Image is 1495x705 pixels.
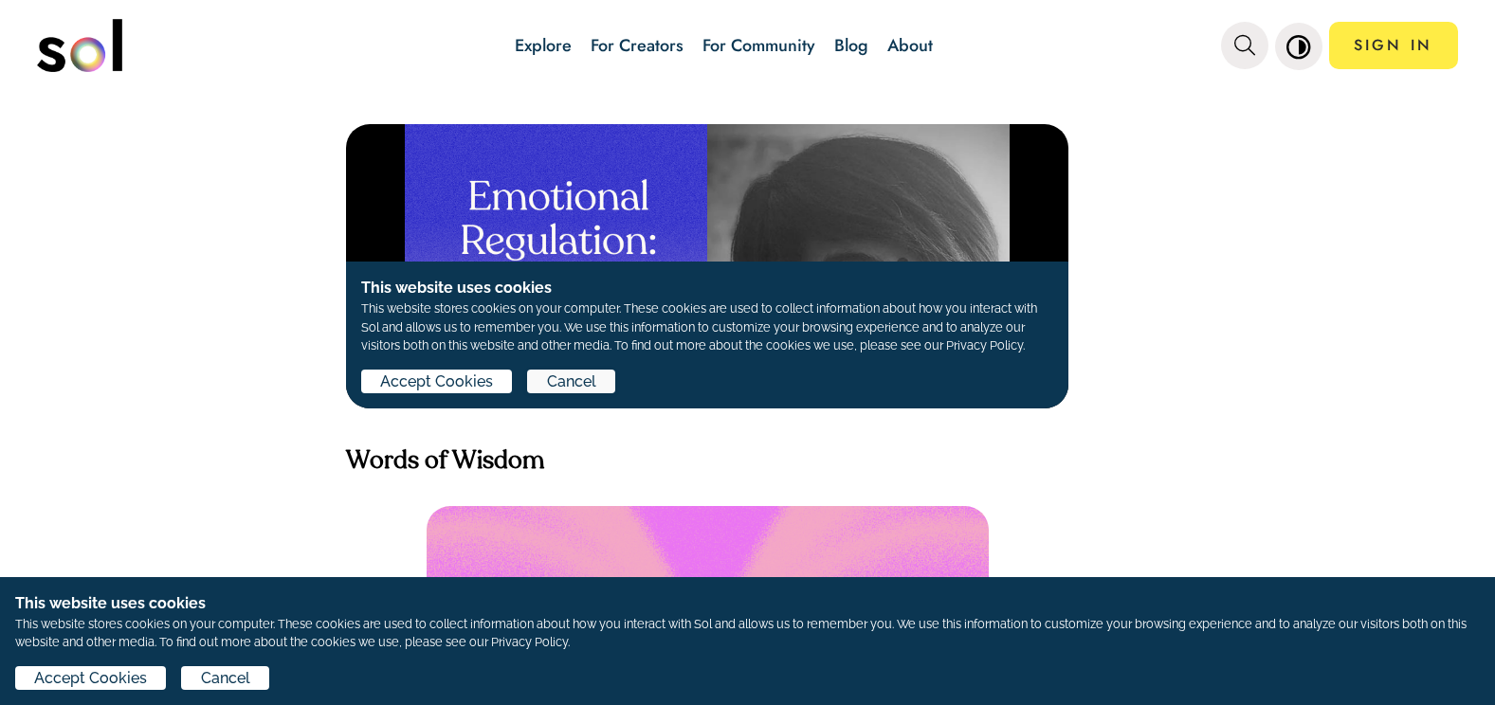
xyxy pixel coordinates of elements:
[15,615,1480,651] p: This website stores cookies on your computer. These cookies are used to collect information about...
[15,666,166,690] button: Accept Cookies
[181,245,268,269] button: Cancel
[887,33,933,58] a: About
[34,246,147,269] span: Accept Cookies
[181,666,268,690] button: Cancel
[15,175,707,230] p: This website stores cookies on your computer. These cookies are used to collect information about...
[201,667,250,690] span: Cancel
[15,245,166,269] button: Accept Cookies
[15,153,707,175] h1: This website uses cookies
[37,12,1457,79] nav: main navigation
[1329,22,1458,69] a: SIGN IN
[346,449,544,474] strong: Words of Wisdom
[834,33,868,58] a: Blog
[591,33,684,58] a: For Creators
[15,592,1480,615] h1: This website uses cookies
[34,667,147,690] span: Accept Cookies
[201,246,250,269] span: Cancel
[37,19,122,72] img: logo
[702,33,815,58] a: For Community
[515,33,572,58] a: Explore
